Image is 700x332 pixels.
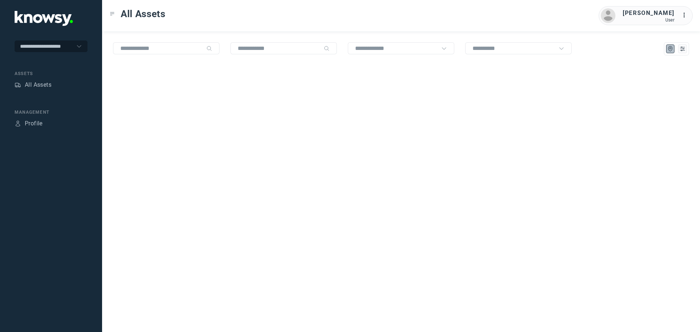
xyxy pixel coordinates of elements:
div: [PERSON_NAME] [623,9,674,17]
div: Map [667,46,674,52]
div: Toggle Menu [110,11,115,16]
div: Profile [15,120,21,127]
div: List [679,46,686,52]
img: Application Logo [15,11,73,26]
div: All Assets [25,81,51,89]
div: Profile [25,119,43,128]
div: Management [15,109,87,116]
div: : [682,11,691,21]
img: avatar.png [601,8,615,23]
a: ProfileProfile [15,119,43,128]
a: AssetsAll Assets [15,81,51,89]
div: User [623,17,674,23]
div: Search [324,46,330,51]
div: Assets [15,70,87,77]
span: All Assets [121,7,166,20]
div: : [682,11,691,20]
div: Assets [15,82,21,88]
tspan: ... [682,12,689,18]
div: Search [206,46,212,51]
